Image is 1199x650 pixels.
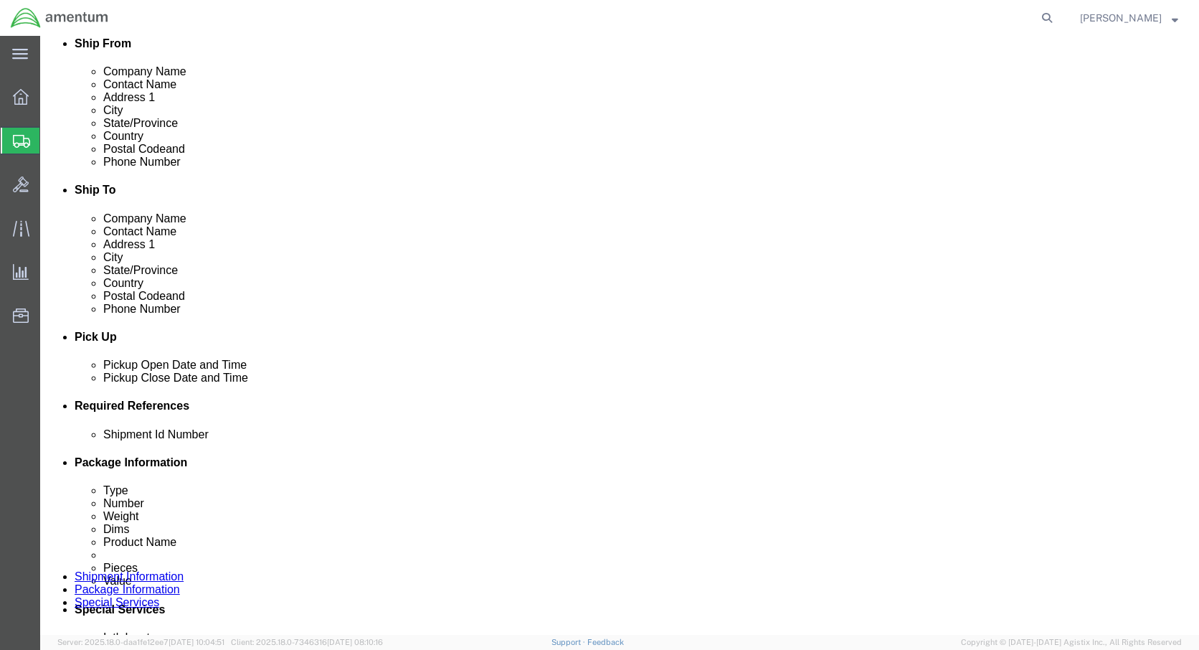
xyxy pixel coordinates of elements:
[57,638,224,646] span: Server: 2025.18.0-daa1fe12ee7
[1079,9,1179,27] button: [PERSON_NAME]
[327,638,383,646] span: [DATE] 08:10:16
[1080,10,1162,26] span: Jennifer Pilant
[961,636,1182,649] span: Copyright © [DATE]-[DATE] Agistix Inc., All Rights Reserved
[169,638,224,646] span: [DATE] 10:04:51
[231,638,383,646] span: Client: 2025.18.0-7346316
[587,638,624,646] a: Feedback
[551,638,587,646] a: Support
[10,7,109,29] img: logo
[40,36,1199,635] iframe: FS Legacy Container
